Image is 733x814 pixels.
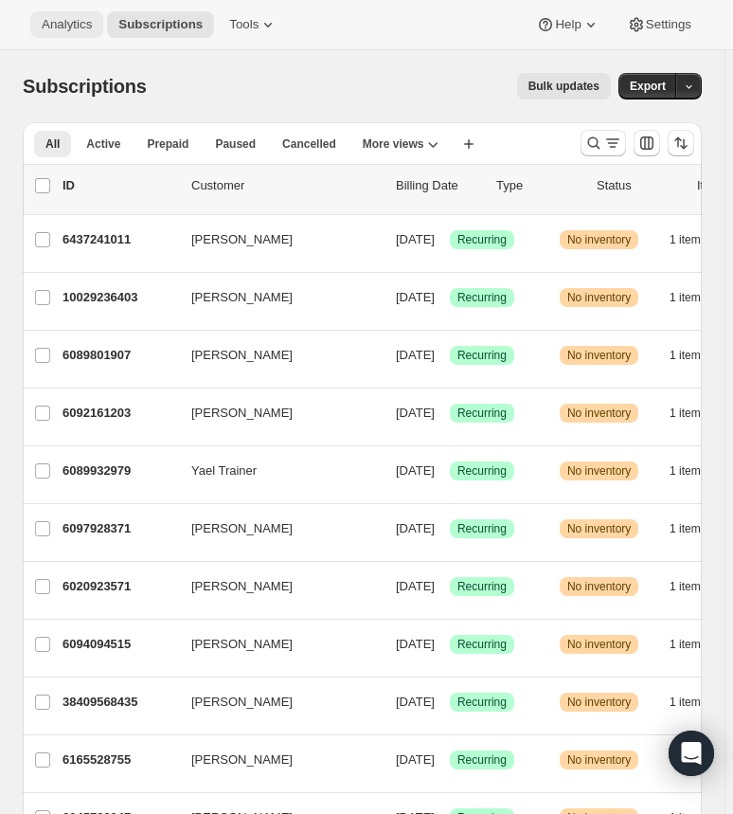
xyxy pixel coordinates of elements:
span: Recurring [457,290,507,305]
button: [PERSON_NAME] [180,571,369,602]
p: Billing Date [396,176,481,195]
button: Create new view [454,131,484,157]
span: 1 item [670,521,701,536]
button: 1 item [670,226,722,253]
p: 10029236403 [63,288,176,307]
div: Type [496,176,581,195]
span: [PERSON_NAME] [191,288,293,307]
span: 1 item [670,695,701,710]
p: Customer [191,176,381,195]
button: [PERSON_NAME] [180,745,369,775]
span: [DATE] [396,232,435,246]
button: 1 item [670,458,722,484]
span: No inventory [567,290,631,305]
span: 1 item [670,579,701,594]
button: [PERSON_NAME] [180,398,369,428]
span: Paused [215,136,256,152]
div: Open Intercom Messenger [669,731,714,776]
span: Subscriptions [118,17,203,32]
button: Export [618,73,677,99]
span: Recurring [457,637,507,652]
span: No inventory [567,521,631,536]
span: [DATE] [396,406,435,420]
button: Bulk updates [517,73,611,99]
span: [DATE] [396,290,435,304]
span: Recurring [457,348,507,363]
button: 1 item [670,342,722,369]
button: Subscriptions [107,11,214,38]
span: No inventory [567,232,631,247]
span: No inventory [567,579,631,594]
span: Active [86,136,120,152]
p: 6089801907 [63,346,176,365]
button: Search and filter results [581,130,626,156]
p: 6020923571 [63,577,176,596]
button: Analytics [30,11,103,38]
button: Customize table column order and visibility [634,130,660,156]
span: Recurring [457,463,507,479]
button: [PERSON_NAME] [180,225,369,255]
button: 1 item [670,631,722,658]
button: Settings [616,11,703,38]
button: 1 item [670,689,722,715]
span: 1 item [670,290,701,305]
span: [PERSON_NAME] [191,635,293,654]
span: [PERSON_NAME] [191,230,293,249]
button: Help [525,11,611,38]
span: Recurring [457,752,507,768]
button: Tools [218,11,289,38]
span: Recurring [457,406,507,421]
p: 6437241011 [63,230,176,249]
span: Subscriptions [23,76,147,97]
button: 1 item [670,516,722,542]
p: 6097928371 [63,519,176,538]
span: [DATE] [396,637,435,651]
span: [DATE] [396,695,435,709]
button: 1 item [670,573,722,600]
span: [PERSON_NAME] [191,751,293,769]
button: [PERSON_NAME] [180,282,369,313]
p: 38409568435 [63,693,176,712]
span: [DATE] [396,463,435,478]
span: [PERSON_NAME] [191,519,293,538]
button: More views [351,131,451,157]
p: 6165528755 [63,751,176,769]
span: Prepaid [147,136,188,152]
p: 6094094515 [63,635,176,654]
span: No inventory [567,695,631,710]
span: All [45,136,60,152]
span: 1 item [670,348,701,363]
span: [PERSON_NAME] [191,693,293,712]
button: [PERSON_NAME] [180,514,369,544]
span: More views [363,136,424,152]
button: Yael Trainer [180,456,369,486]
span: No inventory [567,406,631,421]
button: [PERSON_NAME] [180,687,369,717]
span: Analytics [42,17,92,32]
button: Sort the results [668,130,694,156]
span: Help [555,17,581,32]
span: No inventory [567,463,631,479]
span: [PERSON_NAME] [191,577,293,596]
span: No inventory [567,348,631,363]
button: [PERSON_NAME] [180,340,369,371]
span: 1 item [670,232,701,247]
span: [DATE] [396,752,435,767]
span: Cancelled [282,136,336,152]
span: [DATE] [396,521,435,535]
span: [DATE] [396,579,435,593]
span: Recurring [457,521,507,536]
span: No inventory [567,637,631,652]
span: 1 item [670,463,701,479]
span: Bulk updates [528,79,599,94]
span: [PERSON_NAME] [191,404,293,423]
span: Recurring [457,695,507,710]
span: Recurring [457,579,507,594]
span: Recurring [457,232,507,247]
span: [PERSON_NAME] [191,346,293,365]
p: 6092161203 [63,404,176,423]
p: 6089932979 [63,461,176,480]
span: No inventory [567,752,631,768]
span: Settings [646,17,691,32]
button: [PERSON_NAME] [180,629,369,660]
